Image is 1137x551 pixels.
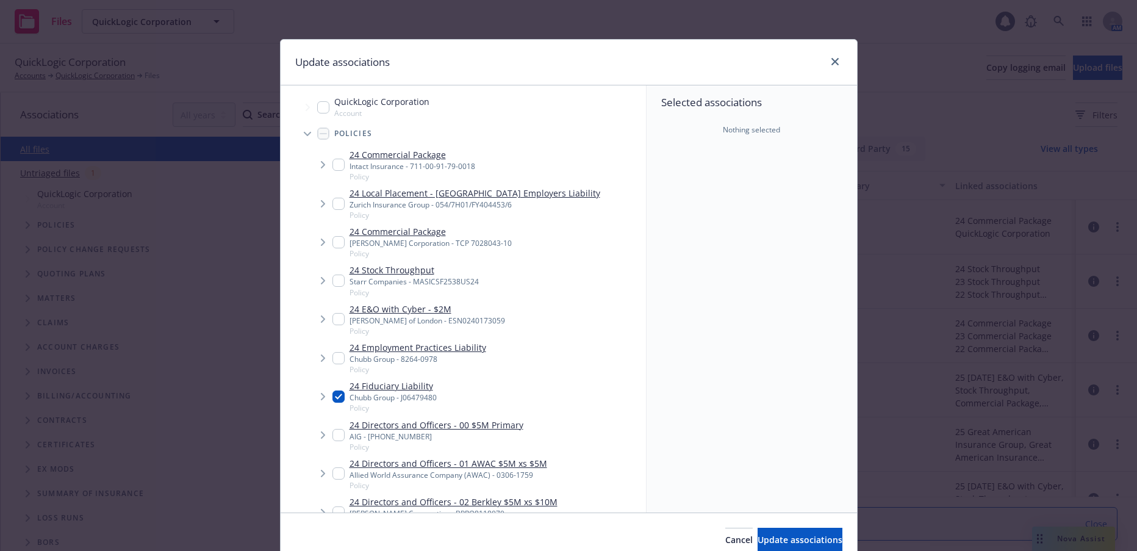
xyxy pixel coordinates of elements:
span: Account [334,108,429,118]
span: Update associations [758,534,842,546]
a: 24 Commercial Package [350,225,512,238]
div: Chubb Group - 8264-0978 [350,354,486,364]
a: 24 Fiduciary Liability [350,380,437,392]
a: 24 Employment Practices Liability [350,341,486,354]
h1: Update associations [295,54,390,70]
div: Intact Insurance - 711-00-91-79-0018 [350,161,475,171]
div: [PERSON_NAME] Corporation - TCP 7028043-10 [350,238,512,248]
div: Starr Companies - MASICSF2538US24 [350,276,479,287]
span: Policy [350,248,512,259]
span: Cancel [725,534,753,546]
span: Policy [350,326,505,336]
span: Policies [334,130,373,137]
span: QuickLogic Corporation [334,95,429,108]
div: Zurich Insurance Group - 054/7H01/FY404453/6 [350,200,600,210]
span: Policy [350,403,437,413]
span: Selected associations [661,95,842,110]
span: Policy [350,210,600,220]
a: 24 Stock Throughput [350,264,479,276]
span: Policy [350,364,486,375]
span: Nothing selected [723,124,780,135]
span: Policy [350,287,479,298]
a: close [828,54,842,69]
a: 24 Local Placement - [GEOGRAPHIC_DATA] Employers Liability [350,187,600,200]
span: Policy [350,171,475,182]
a: 24 Commercial Package [350,148,475,161]
a: 24 E&O with Cyber - $2M [350,303,505,315]
div: [PERSON_NAME] of London - ESN0240173059 [350,315,505,326]
div: Chubb Group - J06479480 [350,392,437,403]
